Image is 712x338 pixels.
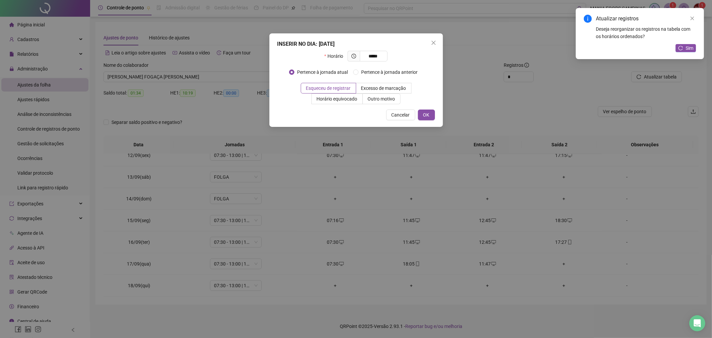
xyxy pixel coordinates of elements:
span: Esqueceu de registrar [306,86,351,91]
span: Pertence à jornada anterior [359,68,420,76]
span: Sim [686,44,693,52]
button: Close [428,37,439,48]
button: Sim [676,44,696,52]
button: Cancelar [386,110,415,120]
button: OK [418,110,435,120]
span: Excesso de marcação [361,86,406,91]
span: Cancelar [392,111,410,119]
div: INSERIR NO DIA : [DATE] [277,40,435,48]
div: Atualizar registros [596,15,696,23]
span: clock-circle [351,54,356,58]
span: reload [678,46,683,50]
span: close [431,40,436,45]
div: Open Intercom Messenger [689,315,705,331]
span: Outro motivo [368,96,395,102]
label: Horário [324,51,347,61]
span: info-circle [584,15,592,23]
span: OK [423,111,430,119]
span: Pertence à jornada atual [294,68,350,76]
span: close [690,16,695,21]
span: Horário equivocado [317,96,358,102]
a: Close [689,15,696,22]
div: Deseja reorganizar os registros na tabela com os horários ordenados? [596,25,696,40]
